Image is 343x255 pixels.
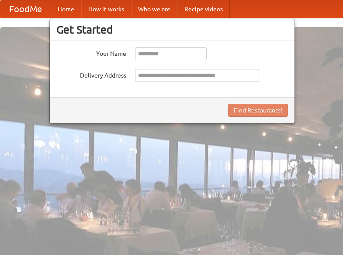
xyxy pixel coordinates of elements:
[177,0,230,18] a: Recipe videos
[56,47,126,58] label: Your Name
[131,0,177,18] a: Who we are
[56,23,288,36] h3: Get Started
[56,69,126,80] label: Delivery Address
[51,0,81,18] a: Home
[228,104,288,117] button: Find Restaurants!
[81,0,131,18] a: How it works
[0,0,51,18] a: FoodMe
